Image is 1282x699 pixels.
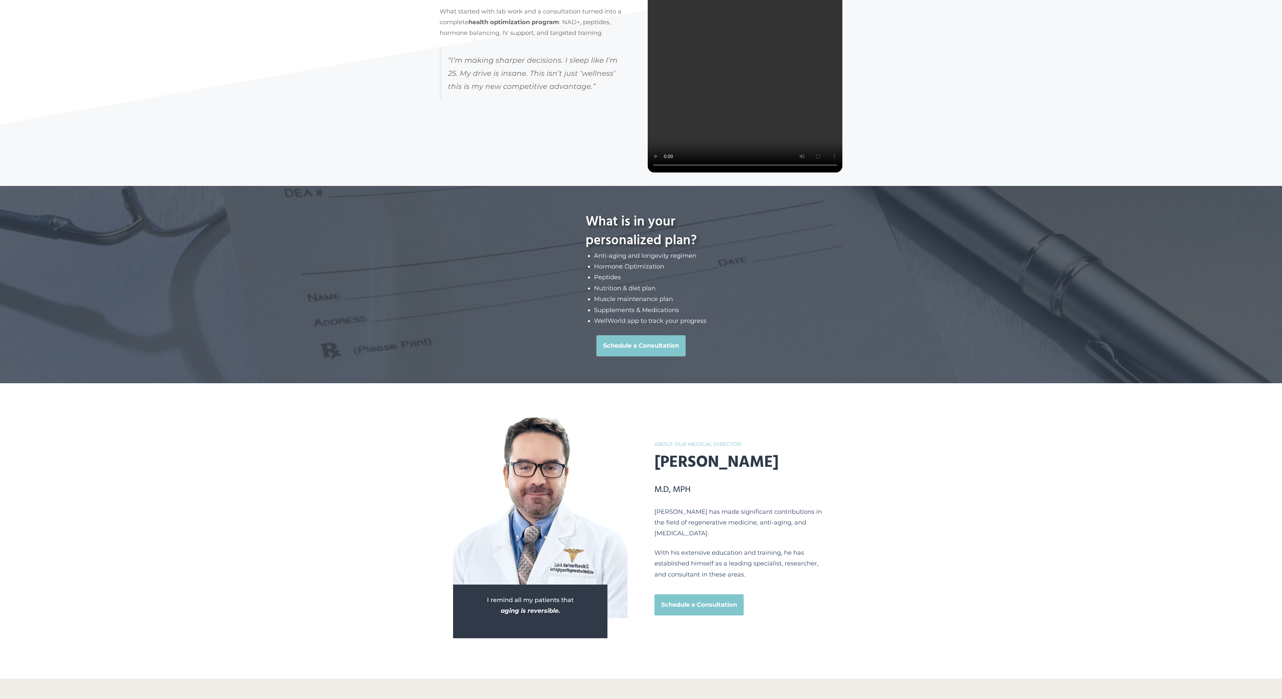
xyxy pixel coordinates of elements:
[594,283,706,294] li: Nutrition & diet plan
[654,440,829,449] h6: About our Medical Director
[654,451,829,474] h2: [PERSON_NAME]
[596,335,686,356] a: Schedule a Consultation
[661,599,737,610] strong: Schedule a Consultation
[594,272,706,283] li: Peptides
[463,595,597,616] p: I remind all my patients that
[594,315,706,326] li: WellWorld app to track your progress
[603,340,679,351] strong: Schedule a Consultation
[654,594,744,615] a: Schedule a Consultation
[654,506,829,539] p: [PERSON_NAME] has made significant contributions in the field of regenerative medicine, anti-agin...
[594,294,706,304] li: Muscle maintenance plan
[440,6,634,39] p: What started with lab work and a consultation turned into a complete : NAD+, peptides, hormone ba...
[594,250,706,261] li: Anti-aging and longevity regimen
[594,305,706,315] li: Supplements & Medications
[501,605,560,616] strong: .
[654,484,829,496] h3: M.D, MPH
[448,54,628,93] p: “I’m making sharper decisions. I sleep like I’m 25. My drive is insane. This isn’t just ‘wellness...
[654,547,829,580] p: With his extensive education and training, he has established himself as a leading specialist, re...
[501,607,558,614] em: aging is reversible
[469,18,559,26] strong: health optimization program
[586,213,697,250] h2: What is in your personalized plan?
[594,261,706,272] li: Hormone Optimization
